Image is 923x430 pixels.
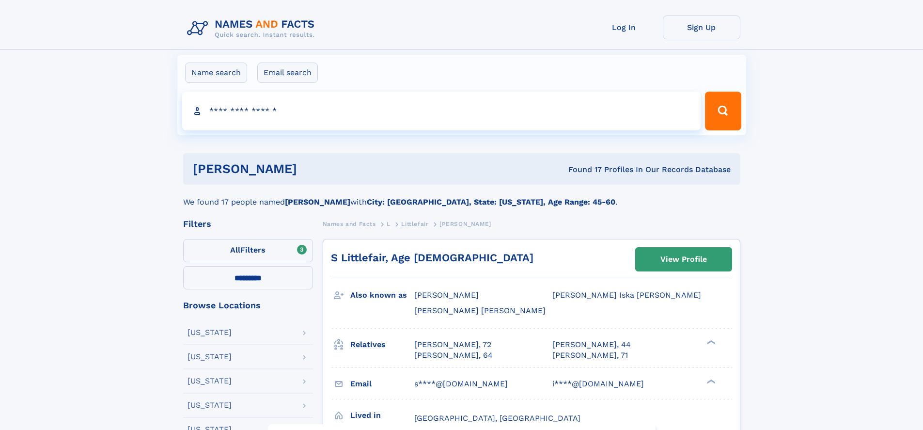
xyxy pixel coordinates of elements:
[552,350,628,361] a: [PERSON_NAME], 71
[387,218,391,230] a: L
[414,350,493,361] a: [PERSON_NAME], 64
[331,252,533,264] a: S Littlefair, Age [DEMOGRAPHIC_DATA]
[414,290,479,300] span: [PERSON_NAME]
[704,378,716,384] div: ❯
[433,164,731,175] div: Found 17 Profiles In Our Records Database
[183,301,313,310] div: Browse Locations
[185,63,247,83] label: Name search
[183,16,323,42] img: Logo Names and Facts
[350,336,414,353] h3: Relatives
[552,339,631,350] a: [PERSON_NAME], 44
[414,306,546,315] span: [PERSON_NAME] [PERSON_NAME]
[193,163,433,175] h1: [PERSON_NAME]
[636,248,732,271] a: View Profile
[350,287,414,303] h3: Also known as
[387,221,391,227] span: L
[439,221,491,227] span: [PERSON_NAME]
[367,197,615,207] b: City: [GEOGRAPHIC_DATA], State: [US_STATE], Age Range: 45-60
[401,221,428,227] span: Littlefair
[188,401,232,409] div: [US_STATE]
[188,353,232,361] div: [US_STATE]
[552,290,701,300] span: [PERSON_NAME] Iska [PERSON_NAME]
[414,339,491,350] a: [PERSON_NAME], 72
[414,414,580,423] span: [GEOGRAPHIC_DATA], [GEOGRAPHIC_DATA]
[183,220,313,228] div: Filters
[188,329,232,336] div: [US_STATE]
[182,92,701,130] input: search input
[704,339,716,345] div: ❯
[183,239,313,262] label: Filters
[323,218,376,230] a: Names and Facts
[663,16,740,39] a: Sign Up
[660,248,707,271] div: View Profile
[230,245,240,255] span: All
[585,16,663,39] a: Log In
[401,218,428,230] a: Littlefair
[285,197,350,207] b: [PERSON_NAME]
[705,92,741,130] button: Search Button
[350,407,414,424] h3: Lived in
[257,63,318,83] label: Email search
[183,185,740,208] div: We found 17 people named with .
[350,376,414,392] h3: Email
[188,377,232,385] div: [US_STATE]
